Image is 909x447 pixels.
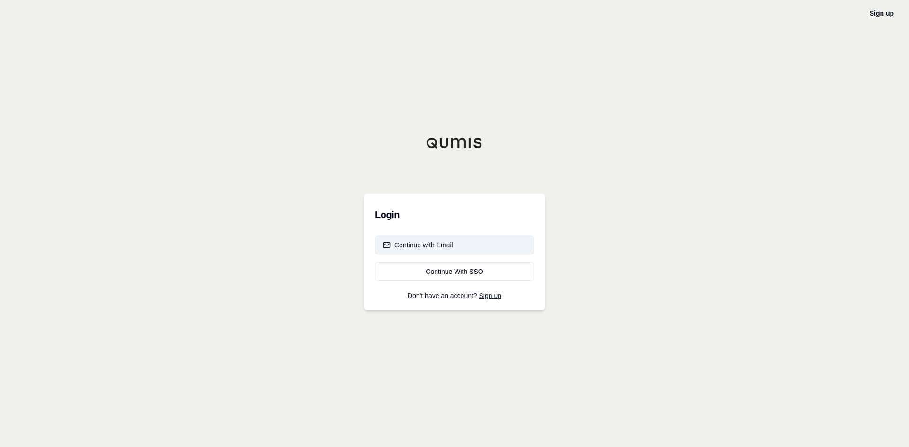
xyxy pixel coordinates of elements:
[383,240,453,250] div: Continue with Email
[375,262,534,281] a: Continue With SSO
[479,292,501,299] a: Sign up
[375,236,534,254] button: Continue with Email
[375,205,534,224] h3: Login
[426,137,483,149] img: Qumis
[870,9,894,17] a: Sign up
[375,292,534,299] p: Don't have an account?
[383,267,526,276] div: Continue With SSO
